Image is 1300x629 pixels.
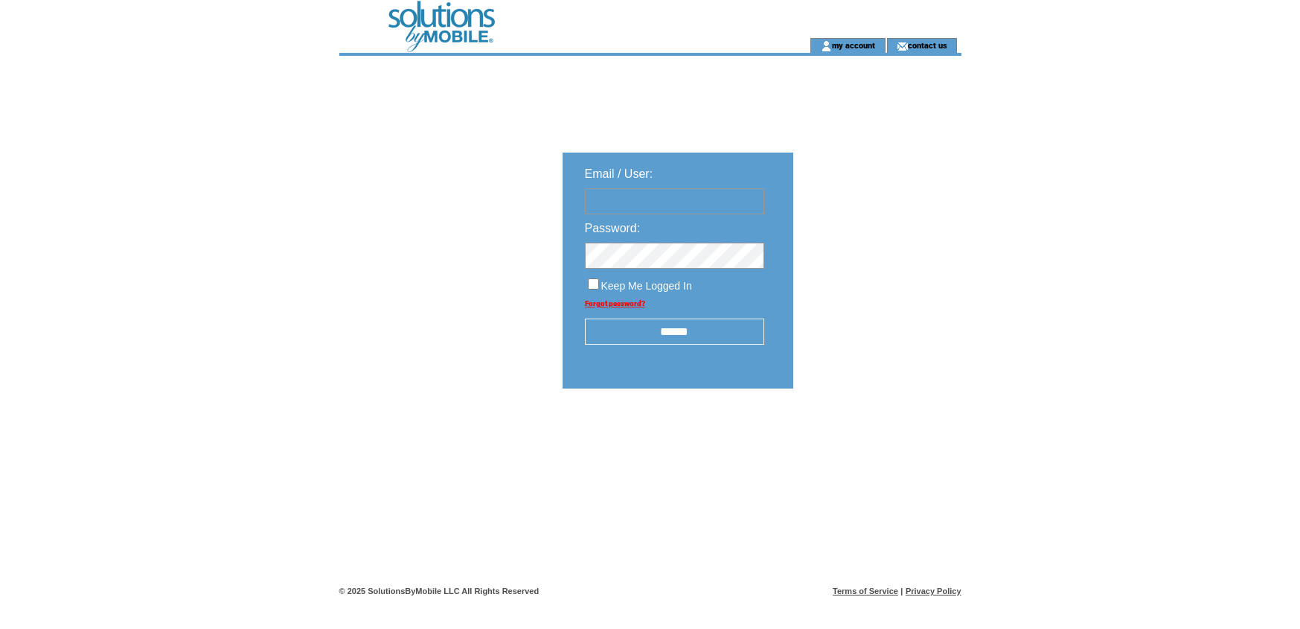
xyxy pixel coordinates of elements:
[908,40,947,50] a: contact us
[821,40,832,52] img: account_icon.gif;jsessionid=884339A309022B85E718C8BE78E15E29
[585,299,645,307] a: Forgot password?
[897,40,908,52] img: contact_us_icon.gif;jsessionid=884339A309022B85E718C8BE78E15E29
[833,587,898,596] a: Terms of Service
[836,426,911,444] img: transparent.png;jsessionid=884339A309022B85E718C8BE78E15E29
[832,40,875,50] a: my account
[900,587,903,596] span: |
[601,280,692,292] span: Keep Me Logged In
[585,222,641,234] span: Password:
[339,587,539,596] span: © 2025 SolutionsByMobile LLC All Rights Reserved
[585,167,653,180] span: Email / User:
[906,587,961,596] a: Privacy Policy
